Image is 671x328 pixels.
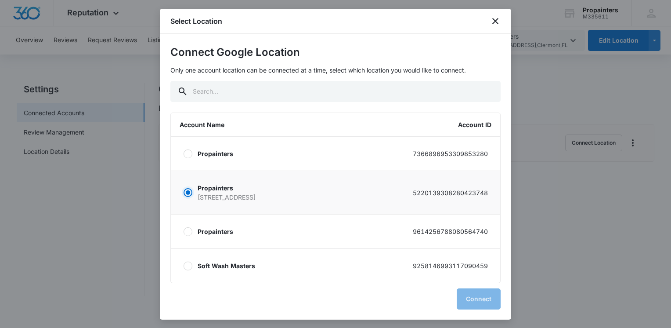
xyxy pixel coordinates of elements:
p: Account ID [458,120,491,129]
p: 7366896953309853280 [413,149,488,158]
h1: Select Location [170,16,222,26]
p: [STREET_ADDRESS] [198,193,256,202]
p: 9614256788080564740 [413,227,488,236]
button: close [490,16,501,26]
p: Only one account location can be connected at a time, select which location you would like to con... [170,66,501,75]
p: Propainters [198,227,233,236]
p: 9258146993117090459 [413,261,488,270]
p: Propainters [198,149,233,158]
p: Soft Wash Masters [198,261,255,270]
p: Account Name [180,120,224,129]
h4: Connect Google Location [170,44,501,60]
p: 5220139308280423748 [413,188,488,197]
p: Propainters [198,183,256,193]
input: Search... [170,81,501,102]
